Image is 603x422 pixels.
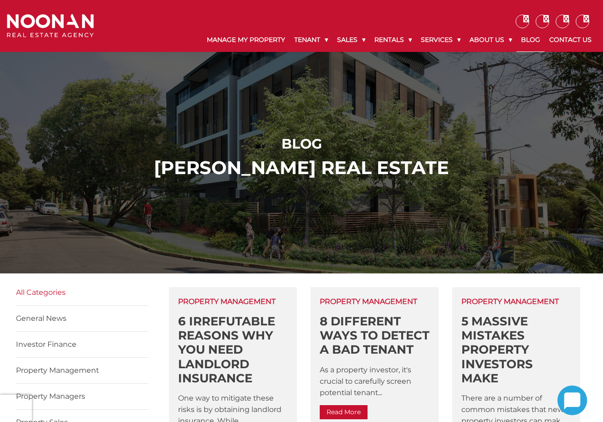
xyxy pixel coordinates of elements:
[16,366,99,375] a: Property Management
[320,405,368,419] a: Read More
[7,14,94,38] img: Noonan Real Estate Agency
[320,365,411,397] span: As a property investor, it's crucial to carefully screen potential tenant...
[320,314,429,357] h2: 8 Different Ways to Detect a Bad Tenant
[202,28,290,51] a: Manage My Property
[461,296,559,307] span: Property Management
[320,296,417,307] span: Property Management
[16,340,77,349] a: Investor Finance
[416,28,465,51] a: Services
[16,288,66,297] a: All Categories
[178,296,276,307] span: Property Management
[461,314,571,386] h2: 5 Massive Mistakes Property Investors Make
[545,28,596,51] a: Contact Us
[370,28,416,51] a: Rentals
[9,157,594,179] h2: [PERSON_NAME] ReaL Estate
[9,136,594,152] h1: Blog
[516,28,545,52] a: Blog
[178,314,288,386] h2: 6 Irrefutable Reasons Why You Need Landlord Insurance
[16,392,85,401] a: Property Managers
[16,314,66,323] a: General News
[332,28,370,51] a: Sales
[465,28,516,51] a: About Us
[290,28,332,51] a: Tenant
